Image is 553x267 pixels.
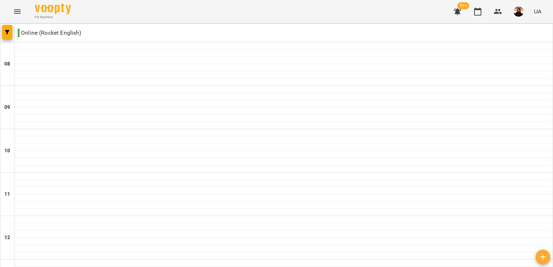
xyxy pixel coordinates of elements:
h6: 09 [4,103,10,111]
h6: 11 [4,190,10,198]
h6: 10 [4,147,10,155]
p: Online (Rocket English) [18,29,81,37]
img: 7e04bba6cd6b28fb307d274d6f1b2269.jpeg [514,7,524,17]
img: Voopty Logo [35,4,71,14]
h6: 12 [4,234,10,242]
span: UA [534,8,541,15]
span: For Business [35,15,71,20]
button: UA [531,5,544,18]
h6: 08 [4,60,10,68]
button: Menu [9,3,26,20]
span: 99+ [457,2,469,9]
button: Створити урок [536,250,550,264]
